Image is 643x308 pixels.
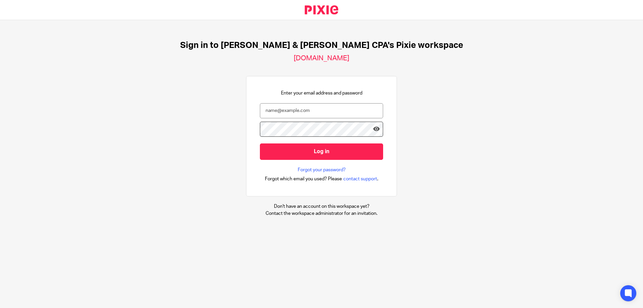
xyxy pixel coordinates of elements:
[260,143,383,160] input: Log in
[266,210,377,217] p: Contact the workspace administrator for an invitation.
[260,103,383,118] input: name@example.com
[298,167,346,173] a: Forgot your password?
[281,90,362,97] p: Enter your email address and password
[265,175,378,183] div: .
[180,40,463,51] h1: Sign in to [PERSON_NAME] & [PERSON_NAME] CPA's Pixie workspace
[266,203,377,210] p: Don't have an account on this workspace yet?
[265,176,342,182] span: Forgot which email you used? Please
[343,176,377,182] span: contact support
[294,54,349,63] h2: [DOMAIN_NAME]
